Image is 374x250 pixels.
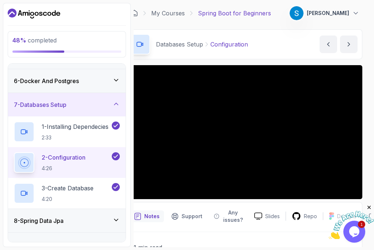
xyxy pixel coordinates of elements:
p: Repo [304,213,317,220]
a: Slides [248,212,286,220]
h3: 6 - Docker And Postgres [14,77,79,85]
p: Slides [265,213,280,220]
a: Dashboard [8,8,60,19]
span: 48 % [12,37,26,44]
a: My Courses [151,9,185,18]
button: 2-Configuration4:26 [14,152,120,173]
p: 4:20 [42,195,93,203]
h3: 8 - Spring Data Jpa [14,216,64,225]
p: Databases Setup [156,40,203,49]
p: 2 - Configuration [42,153,85,162]
p: Notes [144,213,160,220]
p: Any issues? [222,209,244,224]
button: next content [340,36,358,53]
button: 8-Spring Data Jpa [8,209,126,232]
a: Dashboard [131,10,138,17]
p: Spring Boot for Beginners [198,9,271,18]
button: Feedback button [210,207,248,226]
p: Configuration [210,40,248,49]
span: completed [12,37,57,44]
p: Support [182,213,202,220]
button: 7-Databases Setup [8,93,126,116]
p: [PERSON_NAME] [307,10,349,17]
p: 4:26 [42,165,85,172]
p: 1 - Installing Dependecies [42,122,108,131]
h3: 7 - Databases Setup [14,100,66,109]
p: 2:33 [42,134,108,141]
button: notes button [130,207,164,226]
button: 1-Installing Dependecies2:33 [14,122,120,142]
button: 3-Create Database4:20 [14,183,120,204]
h3: 9 - Crud [14,240,34,249]
iframe: chat widget [329,204,374,239]
button: Support button [167,207,207,226]
button: 6-Docker And Postgres [8,69,126,93]
button: user profile image[PERSON_NAME] [289,6,359,20]
img: user profile image [290,6,304,20]
button: previous content [320,36,337,53]
a: Repo [286,212,323,221]
iframe: 2 - Configuration [125,65,362,199]
p: 3 - Create Database [42,184,93,193]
